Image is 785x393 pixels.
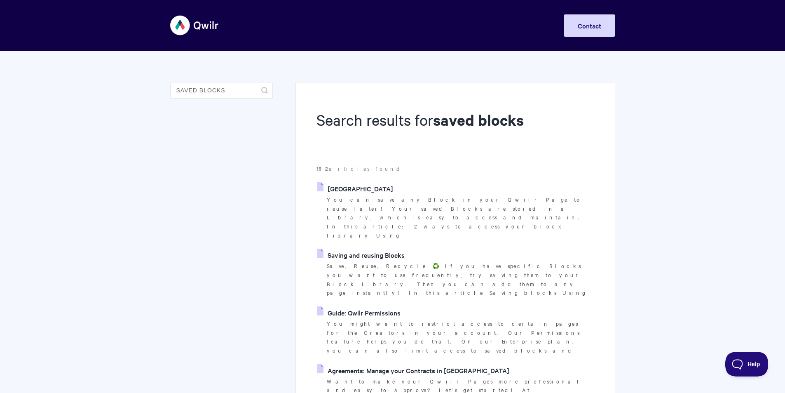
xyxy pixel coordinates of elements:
p: articles found [316,164,594,173]
strong: saved blocks [433,110,524,130]
a: Agreements: Manage your Contracts in [GEOGRAPHIC_DATA] [317,364,509,377]
h1: Search results for [316,109,594,145]
iframe: Toggle Customer Support [725,352,769,377]
p: You might want to restrict access to certain pages for the Creators in your account. Our Permissi... [327,319,594,355]
img: Qwilr Help Center [170,10,219,41]
p: Save, Reuse, Recycle ♻️ If you have specific Blocks you want to use frequently, try saving them t... [327,261,594,297]
a: Contact [564,14,615,37]
a: [GEOGRAPHIC_DATA] [317,182,393,195]
input: Search [170,82,273,99]
p: You can save any Block in your Qwilr Page to reuse later! Your saved Blocks are stored in a Libra... [327,195,594,240]
a: Guide: Qwilr Permissions [317,306,401,319]
strong: 152 [316,165,329,172]
a: Saving and reusing Blocks [317,249,405,261]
